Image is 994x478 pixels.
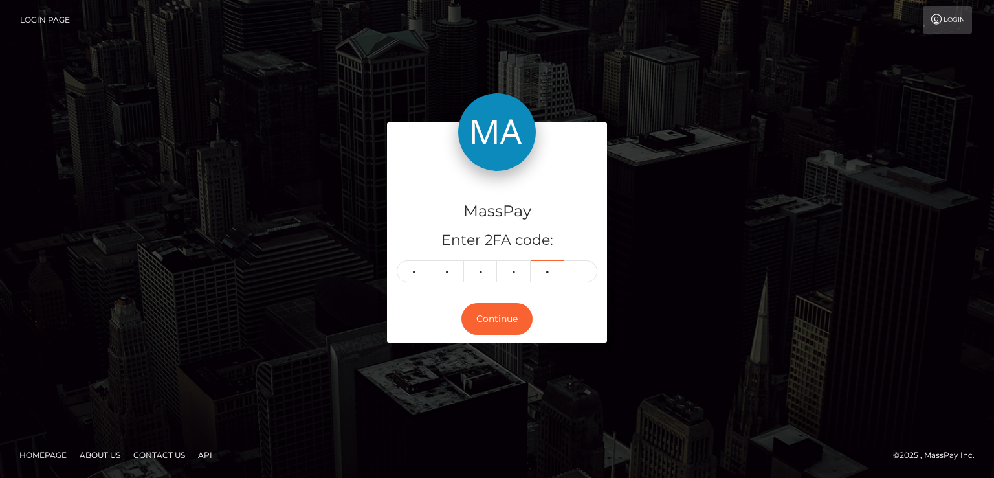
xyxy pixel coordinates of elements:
[458,93,536,171] img: MassPay
[893,448,984,462] div: © 2025 , MassPay Inc.
[397,231,597,251] h5: Enter 2FA code:
[20,6,70,34] a: Login Page
[14,445,72,465] a: Homepage
[461,303,533,335] button: Continue
[128,445,190,465] a: Contact Us
[397,200,597,223] h4: MassPay
[193,445,217,465] a: API
[74,445,126,465] a: About Us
